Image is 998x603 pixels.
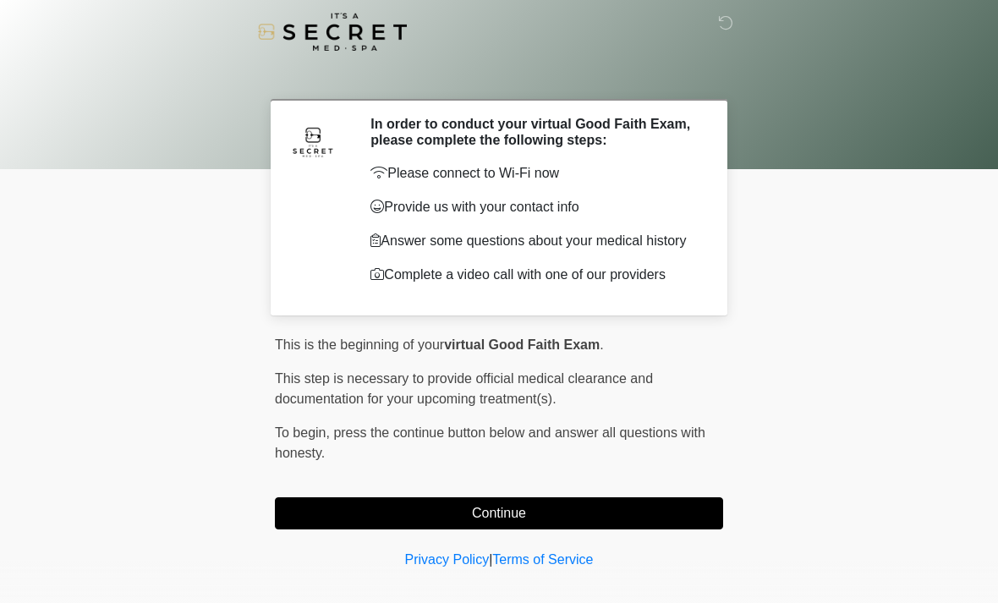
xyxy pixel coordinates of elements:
span: This step is necessary to provide official medical clearance and documentation for your upcoming ... [275,371,653,406]
strong: virtual Good Faith Exam [444,337,600,352]
span: press the continue button below and answer all questions with honesty. [275,425,705,460]
p: Provide us with your contact info [370,197,698,217]
span: This is the beginning of your [275,337,444,352]
p: Answer some questions about your medical history [370,231,698,251]
a: Terms of Service [492,552,593,567]
p: Please connect to Wi-Fi now [370,163,698,184]
h1: ‎ ‎ [262,61,736,92]
p: Complete a video call with one of our providers [370,265,698,285]
h2: In order to conduct your virtual Good Faith Exam, please complete the following steps: [370,116,698,148]
a: | [489,552,492,567]
img: It's A Secret Med Spa Logo [258,13,407,51]
button: Continue [275,497,723,529]
a: Privacy Policy [405,552,490,567]
span: To begin, [275,425,333,440]
span: . [600,337,603,352]
img: Agent Avatar [288,116,338,167]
